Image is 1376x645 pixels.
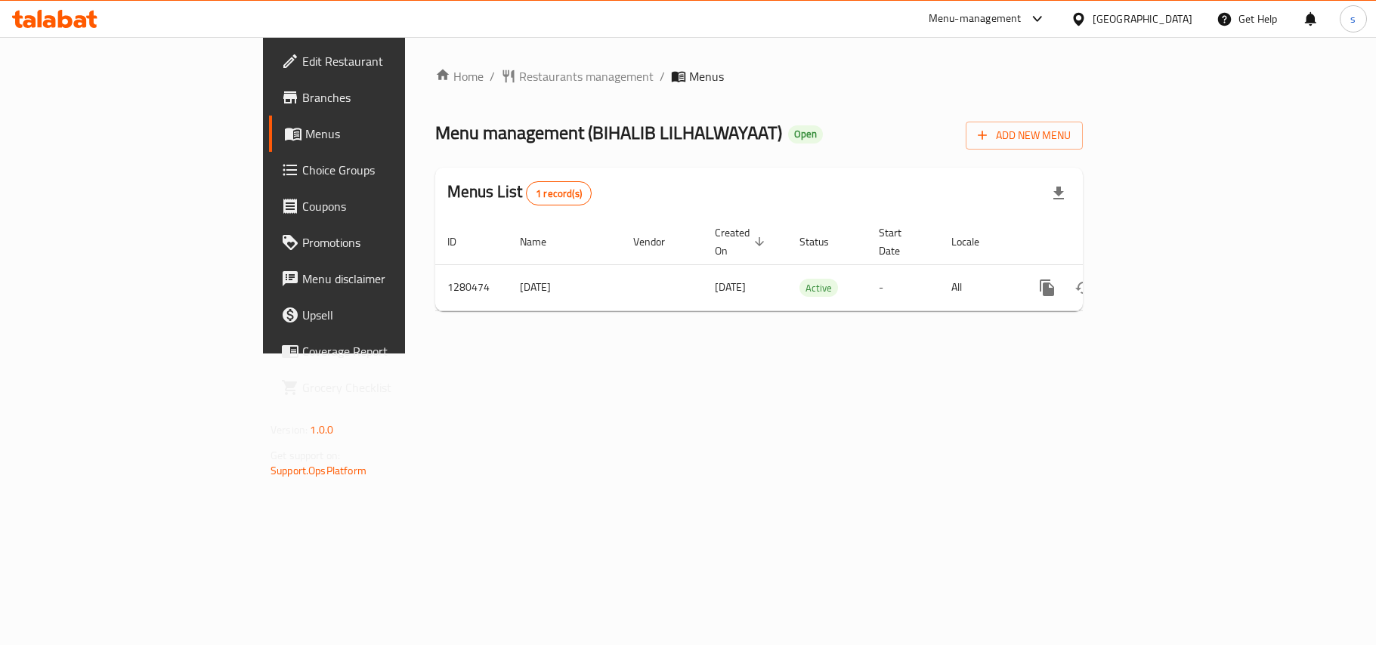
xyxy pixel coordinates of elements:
[269,152,493,188] a: Choice Groups
[1041,175,1077,211] div: Export file
[1350,11,1356,27] span: s
[302,161,481,179] span: Choice Groups
[269,369,493,406] a: Grocery Checklist
[302,233,481,252] span: Promotions
[447,181,592,205] h2: Menus List
[269,297,493,333] a: Upsell
[929,10,1022,28] div: Menu-management
[788,128,823,140] span: Open
[799,233,849,251] span: Status
[302,88,481,106] span: Branches
[978,126,1071,145] span: Add New Menu
[715,224,769,260] span: Created On
[269,79,493,116] a: Branches
[1065,270,1102,306] button: Change Status
[435,116,782,150] span: Menu management ( BIHALIB LILHALWAYAAT )
[447,233,476,251] span: ID
[951,233,999,251] span: Locale
[269,116,493,152] a: Menus
[1017,219,1186,265] th: Actions
[269,224,493,261] a: Promotions
[788,125,823,144] div: Open
[271,461,366,480] a: Support.OpsPlatform
[302,270,481,288] span: Menu disclaimer
[508,264,621,310] td: [DATE]
[526,181,592,205] div: Total records count
[269,188,493,224] a: Coupons
[302,342,481,360] span: Coverage Report
[305,125,481,143] span: Menus
[527,187,591,201] span: 1 record(s)
[1093,11,1192,27] div: [GEOGRAPHIC_DATA]
[435,67,1083,85] nav: breadcrumb
[939,264,1017,310] td: All
[269,43,493,79] a: Edit Restaurant
[269,261,493,297] a: Menu disclaimer
[302,306,481,324] span: Upsell
[302,197,481,215] span: Coupons
[867,264,939,310] td: -
[633,233,685,251] span: Vendor
[501,67,654,85] a: Restaurants management
[271,446,340,465] span: Get support on:
[310,420,333,440] span: 1.0.0
[435,219,1186,311] table: enhanced table
[715,277,746,297] span: [DATE]
[799,279,838,297] div: Active
[689,67,724,85] span: Menus
[271,420,308,440] span: Version:
[879,224,921,260] span: Start Date
[302,378,481,397] span: Grocery Checklist
[1029,270,1065,306] button: more
[660,67,665,85] li: /
[519,67,654,85] span: Restaurants management
[799,279,838,297] span: Active
[269,333,493,369] a: Coverage Report
[520,233,566,251] span: Name
[966,122,1083,150] button: Add New Menu
[302,52,481,70] span: Edit Restaurant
